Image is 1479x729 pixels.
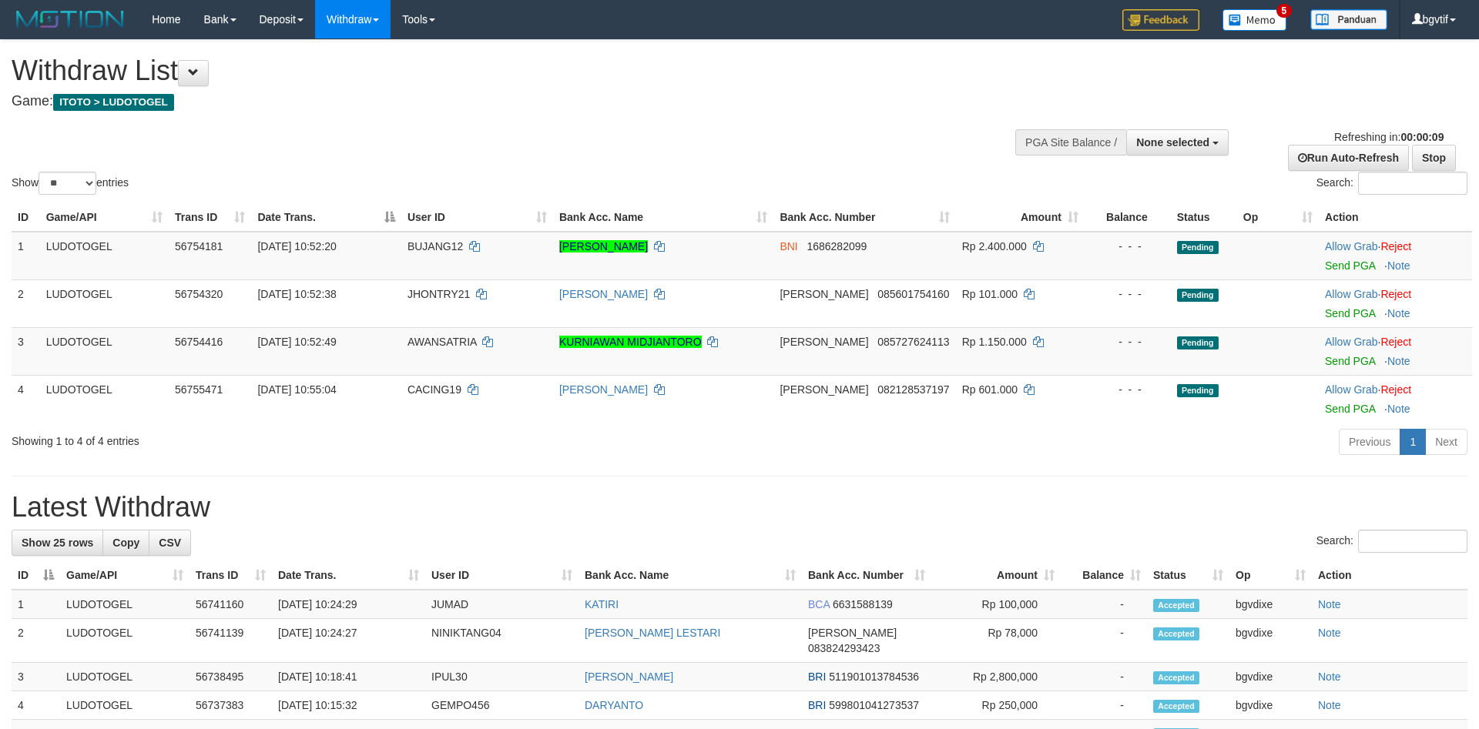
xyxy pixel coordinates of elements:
[808,598,830,610] span: BCA
[579,561,802,590] th: Bank Acc. Name: activate to sort column ascending
[807,240,867,252] span: Copy 1686282099 to clipboard
[1153,627,1199,640] span: Accepted
[773,203,955,232] th: Bank Acc. Number: activate to sort column ascending
[189,590,272,619] td: 56741160
[1222,9,1287,31] img: Button%20Memo.svg
[1177,289,1219,302] span: Pending
[1177,241,1219,254] span: Pending
[808,642,880,654] span: Copy 083824293423 to clipboard
[175,336,223,348] span: 56754416
[931,561,1061,590] th: Amount: activate to sort column ascending
[1312,561,1467,590] th: Action
[1400,131,1444,143] strong: 00:00:09
[1229,619,1312,663] td: bgvdixe
[1380,288,1411,300] a: Reject
[1325,383,1377,396] a: Allow Grab
[272,561,425,590] th: Date Trans.: activate to sort column ascending
[559,240,648,252] a: [PERSON_NAME]
[12,203,40,232] th: ID
[149,530,191,556] a: CSV
[1153,700,1199,713] span: Accepted
[175,240,223,252] span: 56754181
[1147,561,1229,590] th: Status: activate to sort column ascending
[1400,429,1426,455] a: 1
[159,537,181,549] span: CSV
[39,172,96,195] select: Showentries
[585,670,673,683] a: [PERSON_NAME]
[1319,232,1472,280] td: ·
[257,240,336,252] span: [DATE] 10:52:20
[962,288,1018,300] span: Rp 101.000
[1122,9,1199,31] img: Feedback.jpg
[1319,279,1472,327] td: ·
[272,663,425,691] td: [DATE] 10:18:41
[1387,355,1410,367] a: Note
[1319,327,1472,375] td: ·
[1318,627,1341,639] a: Note
[1061,663,1147,691] td: -
[425,691,579,720] td: GEMPO456
[12,663,60,691] td: 3
[559,336,702,348] a: KURNIAWAN MIDJIANTORO
[401,203,553,232] th: User ID: activate to sort column ascending
[1126,129,1229,155] button: None selected
[1061,561,1147,590] th: Balance: activate to sort column ascending
[1387,307,1410,319] a: Note
[1318,598,1341,610] a: Note
[780,240,797,252] span: BNI
[189,691,272,720] td: 56737383
[1325,288,1380,300] span: ·
[829,670,919,683] span: Copy 511901013784536 to clipboard
[962,336,1027,348] span: Rp 1.150.000
[12,94,971,109] h4: Game:
[425,663,579,691] td: IPUL30
[1229,590,1312,619] td: bgvdixe
[1276,4,1293,18] span: 5
[12,232,40,280] td: 1
[169,203,251,232] th: Trans ID: activate to sort column ascending
[1015,129,1126,155] div: PGA Site Balance /
[1325,259,1375,272] a: Send PGA
[1318,699,1341,711] a: Note
[1380,336,1411,348] a: Reject
[60,590,189,619] td: LUDOTOGEL
[40,327,169,375] td: LUDOTOGEL
[12,561,60,590] th: ID: activate to sort column descending
[1288,145,1409,171] a: Run Auto-Refresh
[802,561,931,590] th: Bank Acc. Number: activate to sort column ascending
[425,561,579,590] th: User ID: activate to sort column ascending
[585,699,643,711] a: DARYANTO
[189,619,272,663] td: 56741139
[22,537,93,549] span: Show 25 rows
[956,203,1085,232] th: Amount: activate to sort column ascending
[1325,355,1375,367] a: Send PGA
[1310,9,1387,30] img: panduan.png
[12,427,605,449] div: Showing 1 to 4 of 4 entries
[272,619,425,663] td: [DATE] 10:24:27
[1229,663,1312,691] td: bgvdixe
[12,619,60,663] td: 2
[1177,336,1219,349] span: Pending
[425,590,579,619] td: JUMAD
[407,383,461,396] span: CACING19
[1171,203,1237,232] th: Status
[40,203,169,232] th: Game/API: activate to sort column ascending
[585,627,720,639] a: [PERSON_NAME] LESTARI
[931,663,1061,691] td: Rp 2,800,000
[1412,145,1456,171] a: Stop
[272,691,425,720] td: [DATE] 10:15:32
[1358,172,1467,195] input: Search:
[559,383,648,396] a: [PERSON_NAME]
[1091,286,1165,302] div: - - -
[780,288,868,300] span: [PERSON_NAME]
[833,598,893,610] span: Copy 6631588139 to clipboard
[407,336,477,348] span: AWANSATRIA
[40,279,169,327] td: LUDOTOGEL
[1334,131,1444,143] span: Refreshing in:
[1325,403,1375,415] a: Send PGA
[1061,691,1147,720] td: -
[1325,240,1377,252] a: Allow Grab
[12,691,60,720] td: 4
[60,691,189,720] td: LUDOTOGEL
[962,240,1027,252] span: Rp 2.400.000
